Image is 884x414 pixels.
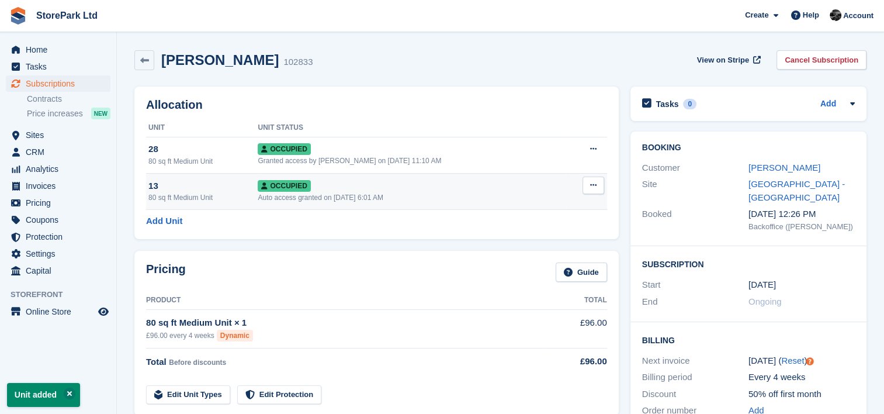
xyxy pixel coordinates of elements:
div: £96.00 [546,355,607,368]
a: Edit Protection [237,385,321,405]
span: Coupons [26,212,96,228]
h2: Tasks [656,99,679,109]
div: [DATE] ( ) [748,354,855,368]
div: [DATE] 12:26 PM [748,208,855,221]
a: menu [6,127,110,143]
div: 80 sq ft Medium Unit × 1 [146,316,546,330]
a: StorePark Ltd [32,6,102,25]
h2: Subscription [642,258,855,270]
th: Product [146,291,546,310]
div: 50% off first month [748,388,855,401]
span: Invoices [26,178,96,194]
div: Granted access by [PERSON_NAME] on [DATE] 11:10 AM [258,156,566,166]
a: menu [6,144,110,160]
span: Ongoing [748,296,782,306]
div: 80 sq ft Medium Unit [148,156,258,167]
div: Dynamic [217,330,253,341]
h2: Pricing [146,263,186,282]
div: 102833 [283,56,313,69]
th: Total [546,291,607,310]
a: Cancel Subscription [776,50,866,70]
span: CRM [26,144,96,160]
div: Customer [642,161,748,175]
a: Add [820,98,836,111]
div: 0 [683,99,696,109]
a: Edit Unit Types [146,385,230,405]
a: menu [6,212,110,228]
span: Home [26,42,96,58]
span: Help [803,9,819,21]
a: menu [6,58,110,75]
div: 80 sq ft Medium Unit [148,192,258,203]
div: End [642,295,748,309]
h2: [PERSON_NAME] [161,52,279,68]
a: Guide [556,263,607,282]
div: Auto access granted on [DATE] 6:01 AM [258,192,566,203]
span: Account [843,10,873,22]
a: menu [6,303,110,320]
div: Start [642,278,748,292]
a: View on Stripe [692,50,763,70]
a: menu [6,178,110,194]
h2: Allocation [146,98,607,112]
span: Pricing [26,195,96,211]
a: [PERSON_NAME] [748,163,820,172]
div: Tooltip anchor [805,356,815,367]
span: Capital [26,263,96,279]
a: Preview store [96,305,110,319]
span: Storefront [11,289,116,301]
td: £96.00 [546,310,607,348]
span: Create [745,9,768,21]
a: menu [6,161,110,177]
span: Sites [26,127,96,143]
span: Before discounts [169,358,226,367]
div: Next invoice [642,354,748,368]
p: Unit added [7,383,80,407]
span: Settings [26,246,96,262]
a: menu [6,246,110,262]
a: [GEOGRAPHIC_DATA] - [GEOGRAPHIC_DATA] [748,179,845,202]
a: menu [6,195,110,211]
span: Subscriptions [26,75,96,92]
h2: Booking [642,143,855,153]
th: Unit [146,119,258,137]
span: Price increases [27,108,83,119]
a: Add Unit [146,215,182,228]
th: Unit Status [258,119,566,137]
img: Ryan Mulcahy [830,9,841,21]
div: Backoffice ([PERSON_NAME]) [748,221,855,233]
div: £96.00 every 4 weeks [146,330,546,341]
div: Every 4 weeks [748,371,855,384]
a: menu [6,75,110,92]
div: Site [642,178,748,204]
span: View on Stripe [697,54,749,66]
span: Tasks [26,58,96,75]
div: NEW [91,108,110,119]
a: Contracts [27,94,110,105]
h2: Billing [642,334,855,346]
a: Reset [781,356,804,365]
a: Price increases NEW [27,107,110,120]
span: Online Store [26,303,96,320]
span: Protection [26,229,96,245]
div: 13 [148,180,258,193]
img: stora-icon-8386f47178a22dfd0bd8f6a31ec36ba5ce8667c1dd55bd0f319d3a0aa187defe.svg [9,7,27,25]
span: Analytics [26,161,96,177]
span: Occupied [258,143,310,155]
a: menu [6,263,110,279]
div: Booked [642,208,748,232]
time: 2025-08-21 23:00:00 UTC [748,278,776,292]
a: menu [6,229,110,245]
span: Total [146,357,167,367]
div: Billing period [642,371,748,384]
a: menu [6,42,110,58]
div: Discount [642,388,748,401]
div: 28 [148,143,258,156]
span: Occupied [258,180,310,192]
